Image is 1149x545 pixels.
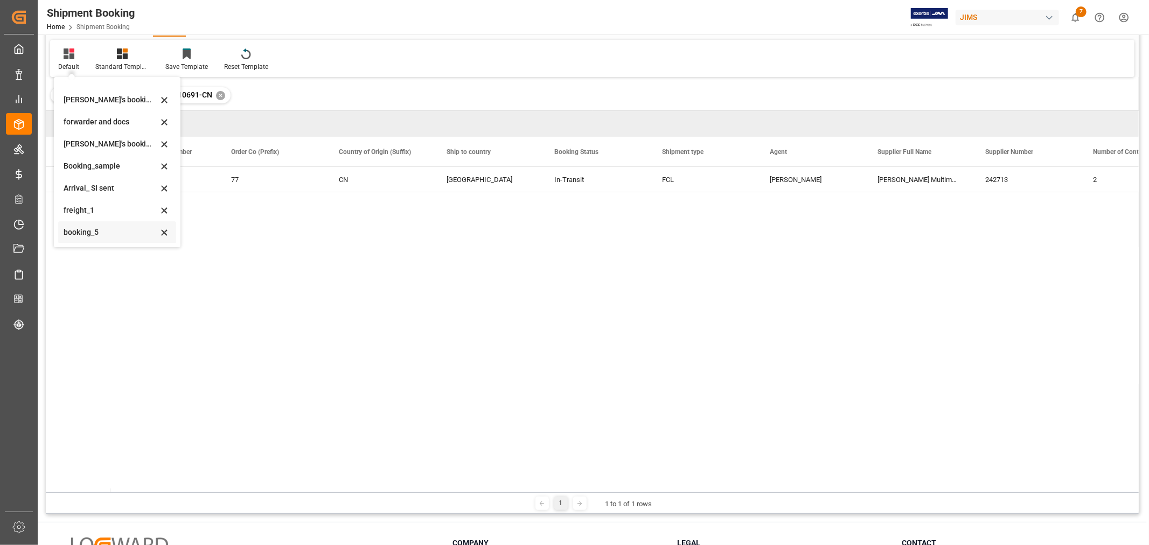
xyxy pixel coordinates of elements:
[662,148,704,156] span: Shipment type
[64,138,158,150] div: [PERSON_NAME]'s booking_4
[64,227,158,238] div: booking_5
[554,148,598,156] span: Booking Status
[770,148,787,156] span: Agent
[231,167,313,192] div: 77
[165,62,208,72] div: Save Template
[64,205,158,216] div: freight_1
[1076,6,1087,17] span: 7
[1088,5,1112,30] button: Help Center
[770,167,852,192] div: [PERSON_NAME]
[58,62,79,72] div: Default
[1063,5,1088,30] button: show 7 new notifications
[46,167,110,192] div: Press SPACE to select this row.
[662,167,744,192] div: FCL
[956,10,1059,25] div: JIMS
[231,148,279,156] span: Order Co (Prefix)
[956,7,1063,27] button: JIMS
[878,148,931,156] span: Supplier Full Name
[216,91,225,100] div: ✕
[554,167,636,192] div: In-Transit
[554,497,568,510] div: 1
[64,183,158,194] div: Arrival_ SI sent
[64,116,158,128] div: forwarder and docs
[224,62,268,72] div: Reset Template
[339,167,421,192] div: CN
[447,167,528,192] div: [GEOGRAPHIC_DATA]
[865,167,972,192] div: [PERSON_NAME] Multimedia [GEOGRAPHIC_DATA]
[339,148,411,156] span: Country of Origin (Suffix)
[166,90,212,99] span: 77-10691-CN
[64,160,158,172] div: Booking_sample
[47,23,65,31] a: Home
[95,62,149,72] div: Standard Templates
[985,148,1033,156] span: Supplier Number
[64,94,158,106] div: [PERSON_NAME]'s booking_3
[47,5,135,21] div: Shipment Booking
[605,499,652,509] div: 1 to 1 of 1 rows
[972,167,1080,192] div: 242713
[911,8,948,27] img: Exertis%20JAM%20-%20Email%20Logo.jpg_1722504956.jpg
[447,148,491,156] span: Ship to country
